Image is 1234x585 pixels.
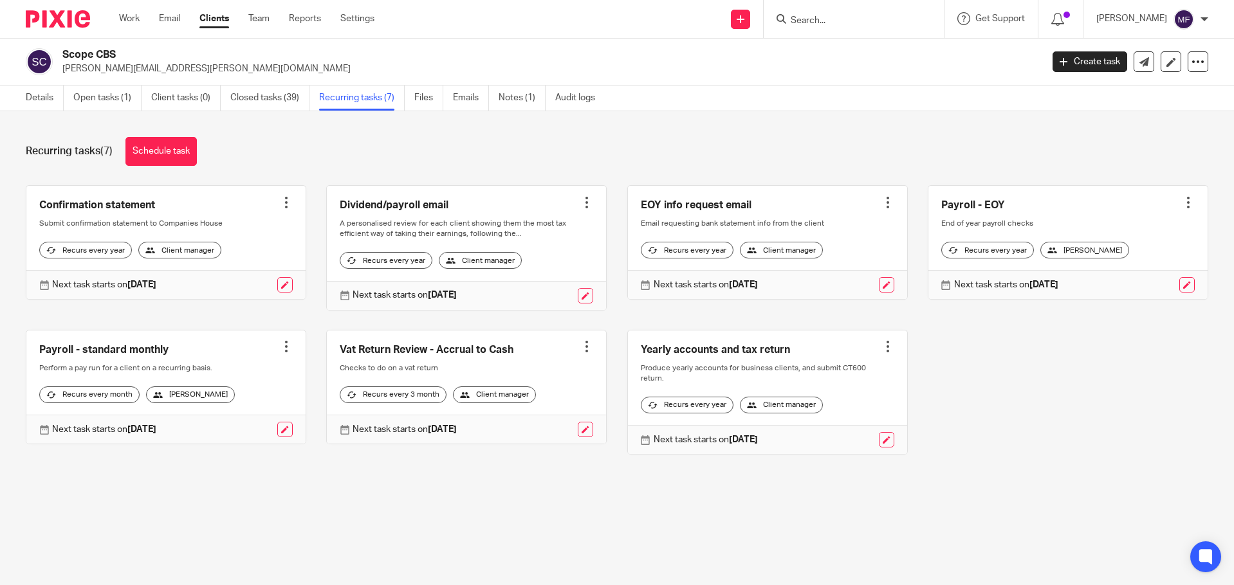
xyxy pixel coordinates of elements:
a: Notes (1) [499,85,546,111]
a: Emails [453,85,489,111]
strong: [DATE] [729,435,758,444]
h1: Recurring tasks [26,145,113,158]
div: Client manager [740,397,823,413]
h2: Scope CBS [62,48,839,62]
a: Client tasks (0) [151,85,221,111]
div: Recurs every year [641,242,733,258]
span: (7) [100,146,113,156]
p: Next task starts on [52,278,156,291]
a: Open tasks (1) [73,85,142,111]
span: Get Support [975,14,1025,23]
strong: [DATE] [127,280,156,289]
a: Closed tasks (39) [230,85,309,111]
a: Email [159,12,180,25]
p: Next task starts on [353,423,457,436]
strong: [DATE] [428,291,457,300]
p: Next task starts on [353,289,457,301]
div: Recurs every month [39,386,140,403]
a: Clients [199,12,229,25]
a: Audit logs [555,85,605,111]
div: Recurs every year [641,397,733,413]
a: Settings [340,12,374,25]
a: Reports [289,12,321,25]
div: [PERSON_NAME] [146,386,235,403]
strong: [DATE] [127,425,156,434]
a: Create task [1053,51,1127,72]
p: Next task starts on [654,278,758,291]
strong: [DATE] [729,280,758,289]
input: Search [789,15,905,27]
p: [PERSON_NAME][EMAIL_ADDRESS][PERSON_NAME][DOMAIN_NAME] [62,62,1033,75]
img: svg%3E [1174,9,1194,30]
div: Recurs every year [39,242,132,258]
a: Team [248,12,270,25]
p: Next task starts on [52,423,156,436]
a: Recurring tasks (7) [319,85,405,111]
a: Files [414,85,443,111]
strong: [DATE] [428,425,457,434]
div: Client manager [740,242,823,258]
div: Recurs every year [340,252,432,269]
a: Work [119,12,140,25]
p: Next task starts on [954,278,1058,291]
div: Client manager [138,242,221,258]
div: Client manager [453,386,536,403]
img: Pixie [26,10,90,28]
a: Schedule task [125,137,197,166]
strong: [DATE] [1029,280,1058,289]
a: Details [26,85,64,111]
p: Next task starts on [654,433,758,446]
div: Recurs every year [941,242,1034,258]
div: [PERSON_NAME] [1040,242,1129,258]
div: Client manager [439,252,522,269]
p: [PERSON_NAME] [1096,12,1167,25]
img: svg%3E [26,48,53,75]
div: Recurs every 3 month [340,386,447,403]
